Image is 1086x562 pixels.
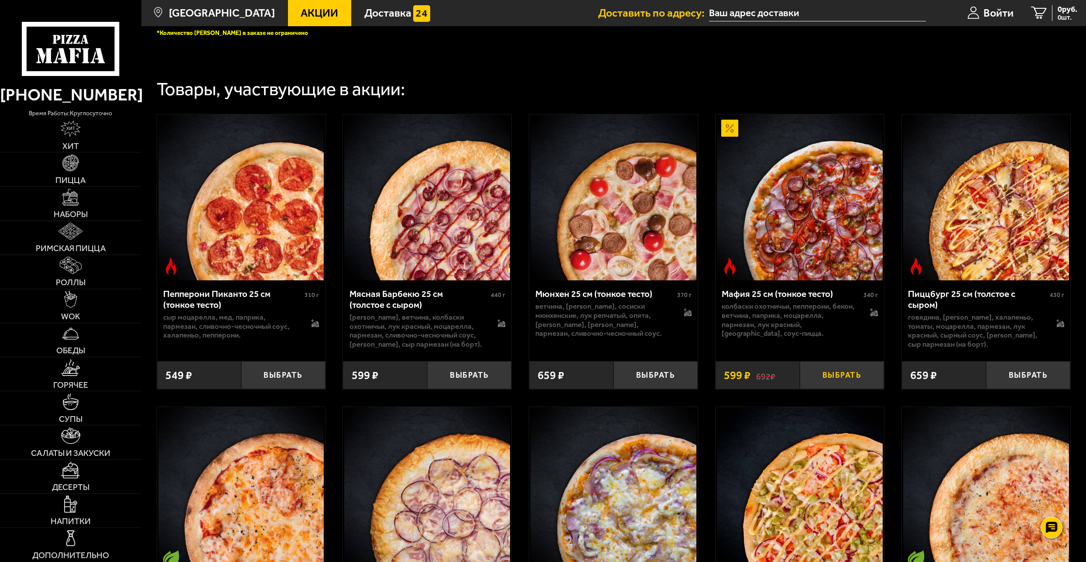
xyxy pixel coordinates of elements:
[51,517,91,525] span: Напитки
[986,361,1070,389] button: Выбрать
[53,381,88,389] span: Горячее
[52,483,89,491] span: Десерты
[305,291,319,299] span: 310 г
[709,5,926,21] input: Ваш адрес доставки
[613,361,698,389] button: Выбрать
[724,369,750,382] span: 599 ₽
[716,114,884,280] a: АкционныйОстрое блюдоМафия 25 см (тонкое тесто)
[721,258,738,275] img: Острое блюдо
[163,289,302,310] div: Пепперони Пиканто 25 см (тонкое тесто)
[56,278,86,286] span: Роллы
[427,361,511,389] button: Выбрать
[344,114,510,280] img: Мясная Барбекю 25 см (толстое с сыром)
[722,302,859,338] p: колбаски охотничьи, пепперони, бекон, ветчина, паприка, моцарелла, пармезан, лук красный, [GEOGRA...
[800,361,884,389] button: Выбрать
[54,210,88,218] span: Наборы
[1050,291,1064,299] span: 430 г
[31,449,110,457] span: Салаты и закуски
[56,346,85,355] span: Обеды
[902,114,1070,280] a: Острое блюдоПиццбург 25 см (толстое с сыром)
[756,369,775,381] s: 692 ₽
[903,114,1069,280] img: Пиццбург 25 см (толстое с сыром)
[717,114,883,280] img: Мафия 25 см (тонкое тесто)
[36,244,106,252] span: Римская пицца
[61,312,80,321] span: WOK
[535,302,672,338] p: ветчина, [PERSON_NAME], сосиски мюнхенские, лук репчатый, опята, [PERSON_NAME], [PERSON_NAME], па...
[1058,14,1077,21] span: 0 шт.
[32,551,109,559] span: Дополнительно
[55,176,86,184] span: Пицца
[163,258,180,275] img: Острое блюдо
[1058,5,1077,13] span: 0 руб.
[343,114,511,280] a: Мясная Барбекю 25 см (толстое с сыром)
[722,289,861,300] div: Мафия 25 см (тонкое тесто)
[349,289,489,310] div: Мясная Барбекю 25 см (толстое с сыром)
[413,5,430,22] img: 15daf4d41897b9f0e9f617042186c801.svg
[908,313,1045,349] p: говядина, [PERSON_NAME], халапеньо, томаты, моцарелла, пармезан, лук красный, сырный соус, [PERSO...
[301,8,338,19] span: Акции
[677,291,692,299] span: 370 г
[163,313,300,340] p: сыр Моцарелла, мед, паприка, пармезан, сливочно-чесночный соус, халапеньо, пепперони.
[241,361,325,389] button: Выбрать
[535,289,675,300] div: Мюнхен 25 см (тонкое тесто)
[531,114,696,280] img: Мюнхен 25 см (тонкое тесто)
[352,369,378,382] span: 599 ₽
[158,114,324,280] img: Пепперони Пиканто 25 см (тонкое тесто)
[863,291,878,299] span: 340 г
[908,258,925,275] img: Острое блюдо
[59,415,82,423] span: Супы
[721,120,738,137] img: Акционный
[157,29,308,37] span: *Количество [PERSON_NAME] в заказе не ограничено
[349,313,486,349] p: [PERSON_NAME], ветчина, колбаски охотничьи, лук красный, моцарелла, пармезан, сливочно-чесночный ...
[491,291,505,299] span: 440 г
[908,289,1047,310] div: Пиццбург 25 см (толстое с сыром)
[910,369,937,382] span: 659 ₽
[62,142,79,150] span: Хит
[598,8,709,19] span: Доставить по адресу:
[983,8,1014,19] span: Войти
[157,114,325,280] a: Острое блюдоПепперони Пиканто 25 см (тонкое тесто)
[157,80,405,98] div: Товары, участвующие в акции:
[529,114,698,280] a: Мюнхен 25 см (тонкое тесто)
[364,8,411,19] span: Доставка
[538,369,564,382] span: 659 ₽
[169,8,275,19] span: [GEOGRAPHIC_DATA]
[165,369,192,382] span: 549 ₽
